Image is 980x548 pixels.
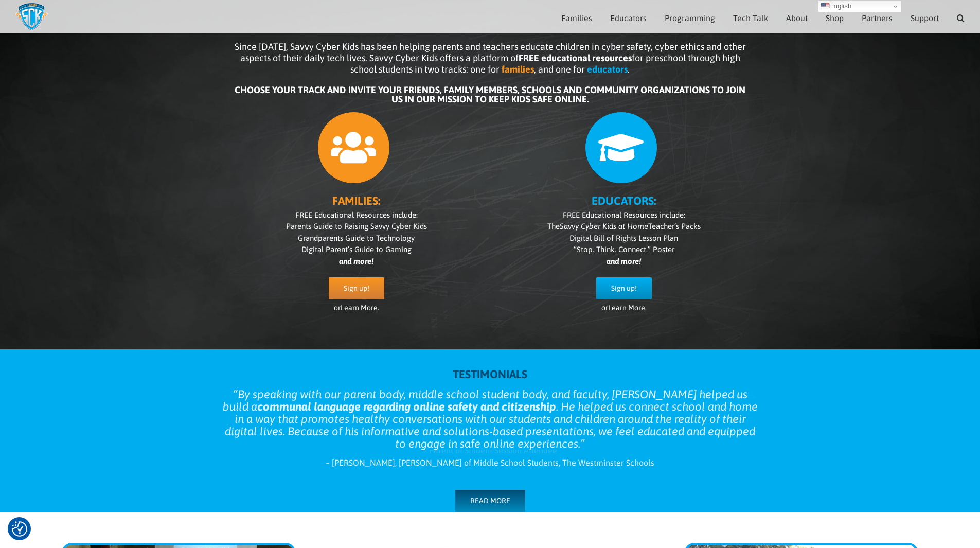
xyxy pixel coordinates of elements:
[470,497,510,505] span: READ MORE
[862,14,893,22] span: Partners
[610,14,647,22] span: Educators
[223,388,758,450] blockquote: By speaking with our parent body, middle school student body, and faculty, [PERSON_NAME] helped u...
[339,257,373,266] i: and more!
[569,234,678,242] span: Digital Bill of Rights Lesson Plan
[911,14,939,22] span: Support
[332,458,395,467] span: [PERSON_NAME]
[608,304,645,312] a: Learn More
[332,194,380,207] b: FAMILIES:
[257,400,556,413] strong: communal language regarding online safety and citizenship
[455,490,525,512] a: READ MORE
[12,521,27,537] button: Consent Preferences
[786,14,808,22] span: About
[502,64,534,75] b: families
[235,84,745,104] b: CHOOSE YOUR TRACK AND INVITE YOUR FRIENDS, FAMILY MEMBERS, SCHOOLS AND COMMUNITY ORGANIZATIONS TO...
[344,284,369,293] span: Sign up!
[821,2,829,10] img: en
[733,14,768,22] span: Tech Talk
[399,458,559,467] span: [PERSON_NAME] of Middle School Students
[334,304,379,312] span: or .
[563,210,685,219] span: FREE Educational Resources include:
[235,41,746,75] span: Since [DATE], Savvy Cyber Kids has been helping parents and teachers educate children in cyber sa...
[561,14,592,22] span: Families
[562,458,654,467] span: The Westminster Schools
[295,210,418,219] span: FREE Educational Resources include:
[601,304,647,312] span: or .
[587,64,628,75] b: educators
[286,222,427,231] span: Parents Guide to Raising Savvy Cyber Kids
[574,245,674,254] span: “Stop. Think. Connect.” Poster
[592,194,656,207] b: EDUCATORS:
[611,284,637,293] span: Sign up!
[329,277,384,299] a: Sign up!
[519,52,632,63] b: FREE educational resources
[341,304,378,312] a: Learn More
[453,367,527,381] strong: TESTIMONIALS
[560,222,648,231] i: Savvy Cyber Kids at Home
[826,14,844,22] span: Shop
[534,64,585,75] span: , and one for
[298,234,415,242] span: Grandparents Guide to Technology
[628,64,630,75] span: .
[607,257,641,266] i: and more!
[12,521,27,537] img: Revisit consent button
[596,277,652,299] a: Sign up!
[547,222,701,231] span: The Teacher’s Packs
[665,14,715,22] span: Programming
[301,245,412,254] span: Digital Parent’s Guide to Gaming
[15,3,48,31] img: Savvy Cyber Kids Logo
